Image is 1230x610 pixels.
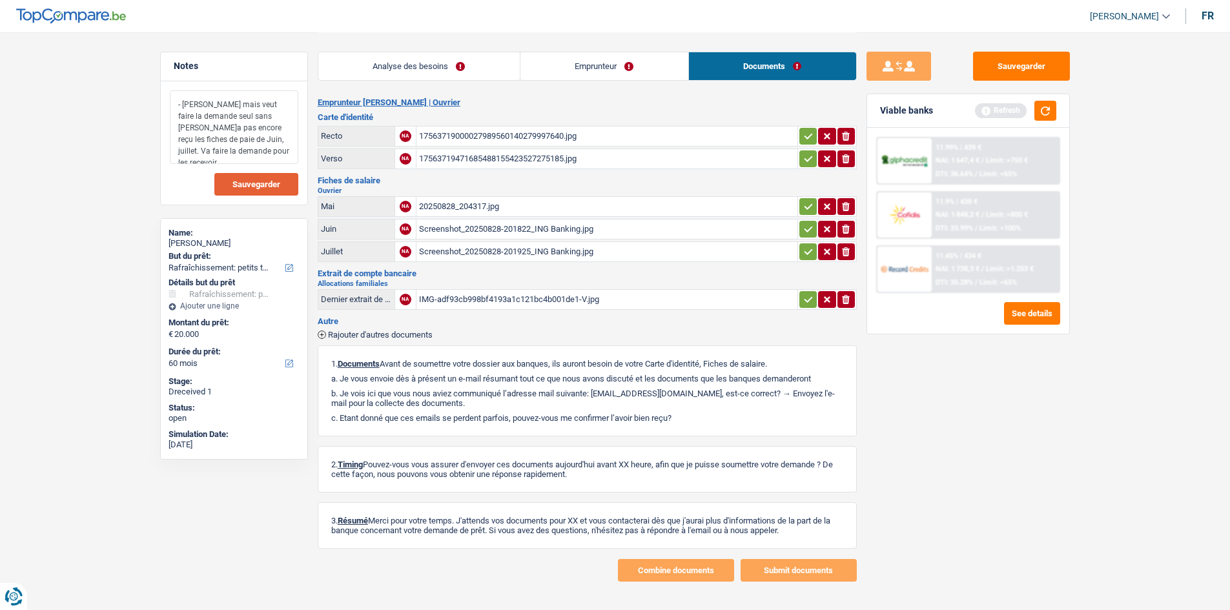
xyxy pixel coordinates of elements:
[400,223,411,235] div: NA
[169,387,300,397] div: Dreceived 1
[169,318,297,328] label: Montant du prêt:
[169,228,300,238] div: Name:
[169,440,300,450] div: [DATE]
[1080,6,1170,27] a: [PERSON_NAME]
[321,131,392,141] div: Recto
[419,242,795,261] div: Screenshot_20250828-201925_ING Banking.jpg
[981,265,984,273] span: /
[318,269,857,278] h3: Extrait de compte bancaire
[321,294,392,304] div: Dernier extrait de compte pour vos allocations familiales
[936,156,979,165] span: NAI: 1 647,4 €
[318,176,857,185] h3: Fiches de salaire
[331,359,843,369] p: 1. Avant de soumettre votre dossier aux banques, ils auront besoin de votre Carte d'identité, Fic...
[318,52,520,80] a: Analyse des besoins
[169,376,300,387] div: Stage:
[975,278,978,287] span: /
[689,52,856,80] a: Documents
[318,187,857,194] h2: Ouvrier
[331,413,843,423] p: c. Etant donné que ces emails se perdent parfois, pouvez-vous me confirmer l’avoir bien reçu?
[419,197,795,216] div: 20250828_204317.jpg
[318,97,857,108] h2: Emprunteur [PERSON_NAME] | Ouvrier
[880,105,933,116] div: Viable banks
[338,516,368,525] span: Résumé
[936,170,973,178] span: DTI: 36.64%
[169,278,300,288] div: Détails but du prêt
[986,156,1028,165] span: Limit: >750 €
[975,103,1027,117] div: Refresh
[979,170,1017,178] span: Limit: <65%
[169,301,300,310] div: Ajouter une ligne
[318,280,857,287] h2: Allocations familiales
[169,238,300,249] div: [PERSON_NAME]
[328,330,433,339] span: Rajouter d'autres documents
[981,210,984,219] span: /
[1090,11,1159,22] span: [PERSON_NAME]
[881,257,928,281] img: Record Credits
[936,265,979,273] span: NAI: 1 738,3 €
[331,460,843,479] p: 2. Pouvez-vous vous assurer d'envoyer ces documents aujourd'hui avant XX heure, afin que je puiss...
[214,173,298,196] button: Sauvegarder
[400,201,411,212] div: NA
[400,246,411,258] div: NA
[936,210,979,219] span: NAI: 1 848,2 €
[174,61,294,72] h5: Notes
[419,290,795,309] div: IMG-adf93cb998bf4193a1c121bc4b001de1-V.jpg
[618,559,734,582] button: Combine documents
[400,294,411,305] div: NA
[986,265,1034,273] span: Limit: >1.253 €
[975,224,978,232] span: /
[169,413,300,423] div: open
[169,429,300,440] div: Simulation Date:
[419,127,795,146] div: 17563719000027989560140279997640.jpg
[16,8,126,24] img: TopCompare Logo
[981,156,984,165] span: /
[741,559,857,582] button: Submit documents
[419,219,795,239] div: Screenshot_20250828-201822_ING Banking.jpg
[936,252,981,260] div: 11.45% | 434 €
[331,516,843,535] p: 3. Merci pour votre temps. J'attends vos documents pour XX et vous contacterai dès que j'aurai p...
[321,154,392,163] div: Verso
[975,170,978,178] span: /
[169,251,297,261] label: But du prêt:
[321,247,392,256] div: Juillet
[318,330,433,339] button: Rajouter d'autres documents
[400,153,411,165] div: NA
[338,460,363,469] span: Timing
[936,278,973,287] span: DTI: 35.28%
[973,52,1070,81] button: Sauvegarder
[936,143,981,152] div: 11.99% | 439 €
[338,359,380,369] span: Documents
[232,180,280,188] span: Sauvegarder
[318,317,857,325] h3: Autre
[520,52,688,80] a: Emprunteur
[1004,302,1060,325] button: See details
[169,347,297,357] label: Durée du prêt:
[419,149,795,168] div: 17563719471685488155423527275185.jpg
[331,374,843,383] p: a. Je vous envoie dès à présent un e-mail résumant tout ce que nous avons discuté et les doc...
[321,224,392,234] div: Juin
[321,201,392,211] div: Mai
[881,203,928,227] img: Cofidis
[169,403,300,413] div: Status:
[936,198,978,206] div: 11.9% | 438 €
[400,130,411,142] div: NA
[1202,10,1214,22] div: fr
[979,224,1021,232] span: Limit: <100%
[936,224,973,232] span: DTI: 33.99%
[986,210,1028,219] span: Limit: >800 €
[881,154,928,168] img: AlphaCredit
[331,389,843,408] p: b. Je vois ici que vous nous aviez communiqué l’adresse mail suivante: [EMAIL_ADDRESS][DOMAIN_NA...
[979,278,1017,287] span: Limit: <65%
[169,329,173,340] span: €
[318,113,857,121] h3: Carte d'identité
